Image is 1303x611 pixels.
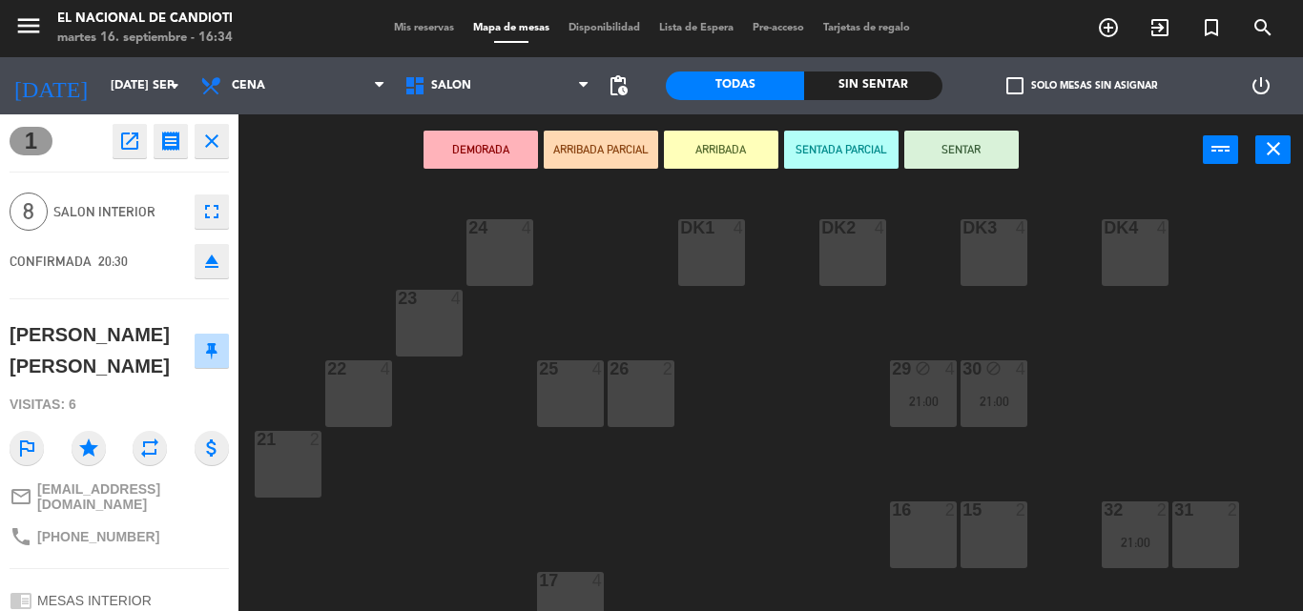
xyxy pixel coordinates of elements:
i: search [1251,16,1274,39]
label: Solo mesas sin asignar [1006,77,1157,94]
div: DK3 [962,219,963,236]
div: 4 [522,219,533,236]
button: ARRIBADA PARCIAL [544,131,658,169]
i: close [200,130,223,153]
div: Sin sentar [804,71,942,100]
div: 31 [1174,501,1175,519]
span: Mis reservas [384,23,464,33]
div: 4 [1157,219,1169,236]
div: 29 [892,360,893,377]
div: martes 16. septiembre - 16:34 [57,29,233,48]
div: 2 [945,501,957,519]
div: 23 [398,290,399,307]
span: Lista de Espera [650,23,743,33]
div: 2 [1157,501,1169,519]
button: eject [195,244,229,278]
button: open_in_new [113,124,147,158]
i: add_circle_outline [1097,16,1120,39]
div: Todas [666,71,804,100]
div: 2 [1016,501,1027,519]
i: menu [14,11,43,40]
div: 24 [468,219,469,236]
span: Disponibilidad [559,23,650,33]
div: 4 [875,219,886,236]
i: eject [200,250,223,273]
i: phone [10,525,32,548]
i: outlined_flag [10,431,44,465]
i: power_input [1210,137,1232,160]
span: SALON INTERIOR [53,201,185,223]
div: DK4 [1104,219,1105,236]
button: power_input [1203,135,1238,164]
div: Visitas: 6 [10,388,229,421]
span: [PHONE_NUMBER] [37,529,159,544]
button: close [1255,135,1291,164]
span: MESAS INTERIOR [37,593,152,608]
div: 21:00 [1102,536,1169,549]
i: close [1262,137,1285,160]
div: 2 [663,360,674,377]
span: Pre-acceso [743,23,814,33]
div: 25 [539,360,540,377]
i: power_settings_new [1250,74,1272,97]
i: block [985,360,1002,377]
span: CONFIRMADA [10,254,92,269]
i: exit_to_app [1148,16,1171,39]
span: 8 [10,193,48,231]
i: receipt [159,130,182,153]
span: pending_actions [607,74,630,97]
button: menu [14,11,43,47]
span: 1 [10,127,52,155]
div: 15 [962,501,963,519]
i: repeat [133,431,167,465]
i: turned_in_not [1200,16,1223,39]
div: 32 [1104,501,1105,519]
i: open_in_new [118,130,141,153]
div: 4 [1016,360,1027,377]
div: 2 [1228,501,1239,519]
div: 4 [734,219,745,236]
span: check_box_outline_blank [1006,77,1024,94]
div: 22 [327,360,328,377]
span: Cena [232,79,265,92]
div: 4 [592,572,604,589]
span: SALON [431,79,471,92]
span: Mapa de mesas [464,23,559,33]
button: SENTAR [904,131,1019,169]
div: El Nacional de Candioti [57,10,233,29]
div: 17 [539,572,540,589]
div: 2 [310,431,321,448]
button: DEMORADA [424,131,538,169]
div: 16 [892,501,893,519]
div: 4 [381,360,392,377]
button: fullscreen [195,194,229,229]
button: receipt [154,124,188,158]
div: DK2 [821,219,822,236]
div: 4 [592,360,604,377]
span: 20:30 [98,254,128,269]
div: 26 [610,360,610,377]
div: 4 [1016,219,1027,236]
button: close [195,124,229,158]
div: 21:00 [961,395,1027,408]
span: Tarjetas de regalo [814,23,920,33]
button: SENTADA PARCIAL [784,131,899,169]
div: [PERSON_NAME] [PERSON_NAME] [10,319,195,381]
i: attach_money [195,431,229,465]
a: mail_outline[EMAIL_ADDRESS][DOMAIN_NAME] [10,481,229,512]
i: arrow_drop_down [163,74,186,97]
span: [EMAIL_ADDRESS][DOMAIN_NAME] [37,481,229,512]
i: fullscreen [200,200,223,223]
i: star [72,431,106,465]
div: 4 [451,290,463,307]
i: mail_outline [10,485,32,508]
button: ARRIBADA [664,131,778,169]
div: 4 [945,360,957,377]
div: 21:00 [890,395,957,408]
div: DK1 [680,219,681,236]
i: block [915,360,931,377]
